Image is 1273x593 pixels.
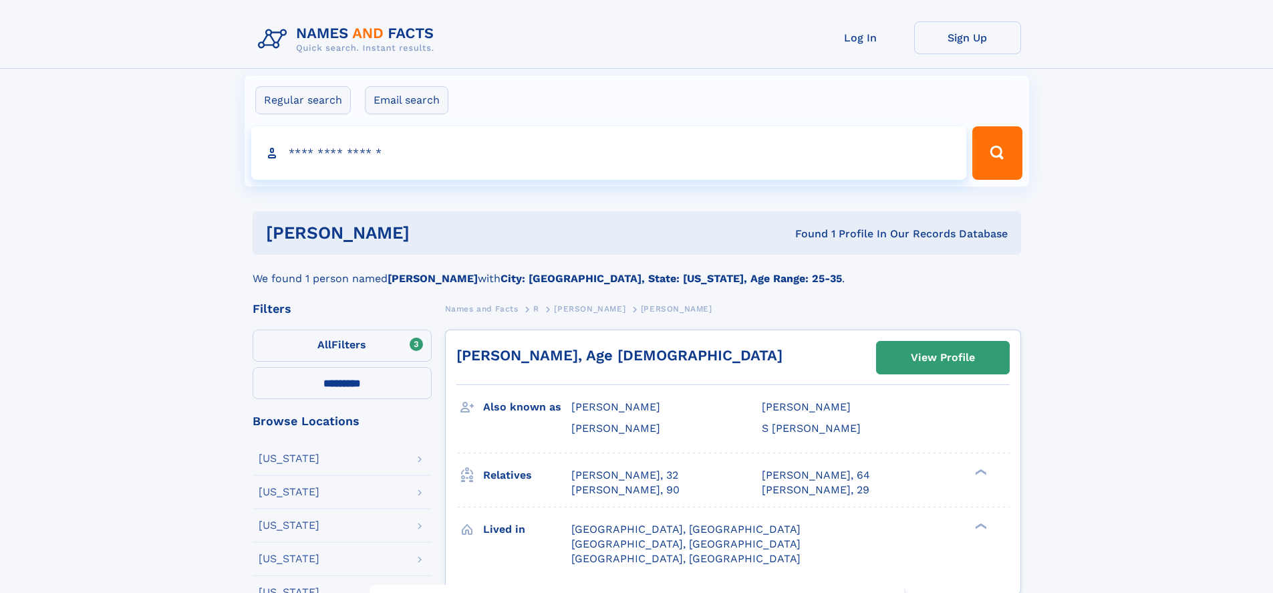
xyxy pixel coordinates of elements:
[972,126,1022,180] button: Search Button
[253,21,445,57] img: Logo Names and Facts
[259,487,319,497] div: [US_STATE]
[571,552,801,565] span: [GEOGRAPHIC_DATA], [GEOGRAPHIC_DATA]
[972,467,988,476] div: ❯
[571,538,801,550] span: [GEOGRAPHIC_DATA], [GEOGRAPHIC_DATA]
[571,468,678,483] a: [PERSON_NAME], 32
[762,468,870,483] a: [PERSON_NAME], 64
[554,300,625,317] a: [PERSON_NAME]
[807,21,914,54] a: Log In
[571,523,801,536] span: [GEOGRAPHIC_DATA], [GEOGRAPHIC_DATA]
[259,453,319,464] div: [US_STATE]
[255,86,351,114] label: Regular search
[388,272,478,285] b: [PERSON_NAME]
[641,304,712,314] span: [PERSON_NAME]
[554,304,625,314] span: [PERSON_NAME]
[445,300,519,317] a: Names and Facts
[365,86,448,114] label: Email search
[972,521,988,530] div: ❯
[571,422,660,435] span: [PERSON_NAME]
[877,342,1009,374] a: View Profile
[251,126,967,180] input: search input
[571,400,660,413] span: [PERSON_NAME]
[762,422,861,435] span: S [PERSON_NAME]
[533,300,539,317] a: R
[317,338,331,351] span: All
[266,225,603,241] h1: [PERSON_NAME]
[571,483,680,497] a: [PERSON_NAME], 90
[253,303,432,315] div: Filters
[602,227,1008,241] div: Found 1 Profile In Our Records Database
[501,272,842,285] b: City: [GEOGRAPHIC_DATA], State: [US_STATE], Age Range: 25-35
[914,21,1021,54] a: Sign Up
[253,415,432,427] div: Browse Locations
[483,464,571,487] h3: Relatives
[762,483,869,497] a: [PERSON_NAME], 29
[253,330,432,362] label: Filters
[533,304,539,314] span: R
[762,400,851,413] span: [PERSON_NAME]
[456,347,783,364] a: [PERSON_NAME], Age [DEMOGRAPHIC_DATA]
[911,342,975,373] div: View Profile
[259,520,319,531] div: [US_STATE]
[483,518,571,541] h3: Lived in
[483,396,571,419] h3: Also known as
[253,255,1021,287] div: We found 1 person named with .
[259,554,319,564] div: [US_STATE]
